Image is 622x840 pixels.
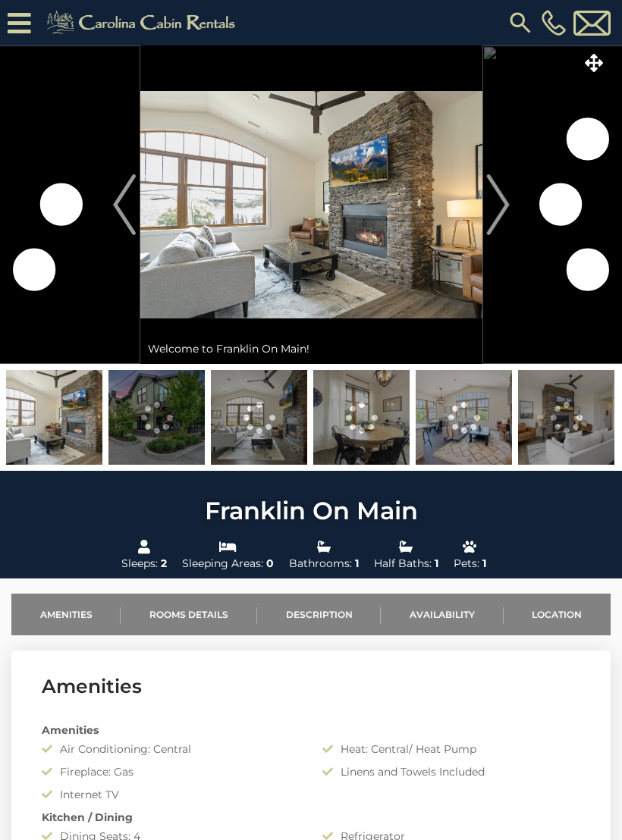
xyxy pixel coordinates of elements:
[416,370,512,465] img: 166706746
[121,594,256,635] a: Rooms Details
[313,370,410,465] img: 167127315
[6,370,102,465] img: 167127309
[482,45,514,364] button: Next
[39,8,248,38] img: Khaki-logo.png
[486,174,509,235] img: arrow
[257,594,381,635] a: Description
[381,594,503,635] a: Availability
[30,741,311,757] div: Air Conditioning: Central
[42,673,580,700] h3: Amenities
[30,722,592,738] div: Amenities
[538,10,570,36] a: [PHONE_NUMBER]
[140,334,482,364] div: Welcome to Franklin On Main!
[518,370,614,465] img: 167127310
[109,45,140,364] button: Previous
[108,370,205,465] img: 166706767
[30,764,311,779] div: Fireplace: Gas
[311,741,592,757] div: Heat: Central/ Heat Pump
[504,594,611,635] a: Location
[30,810,592,825] div: Kitchen / Dining
[113,174,136,235] img: arrow
[30,787,311,802] div: Internet TV
[11,594,121,635] a: Amenities
[211,370,307,465] img: 167127308
[311,764,592,779] div: Linens and Towels Included
[507,9,534,36] img: search-regular.svg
